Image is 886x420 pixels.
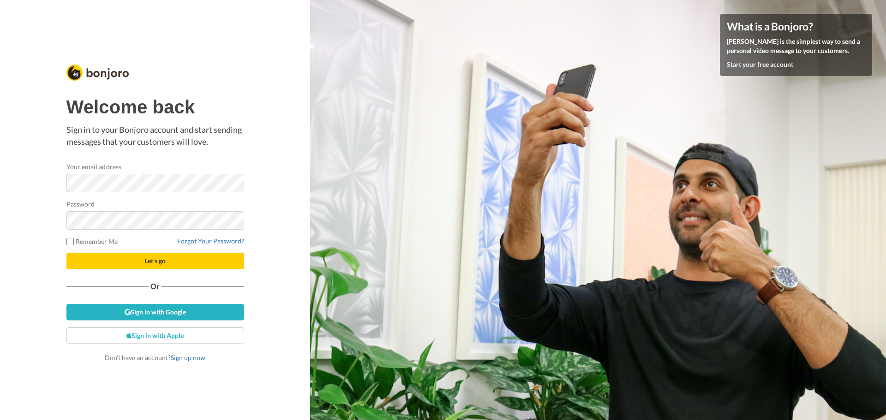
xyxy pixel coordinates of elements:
a: Start your free account [727,60,793,68]
p: [PERSON_NAME] is the simplest way to send a personal video message to your customers. [727,37,865,55]
span: Let's go [144,257,166,265]
a: Sign in with Apple [66,327,244,344]
label: Password [66,199,95,209]
span: Don’t have an account? [105,354,205,361]
a: Forgot Your Password? [177,237,244,245]
h4: What is a Bonjoro? [727,21,865,32]
button: Let's go [66,253,244,269]
label: Your email address [66,162,121,172]
a: Sign up now [171,354,205,361]
span: Or [149,283,162,290]
a: Sign in with Google [66,304,244,320]
label: Remember Me [66,237,118,246]
h1: Welcome back [66,97,244,117]
input: Remember Me [66,238,74,245]
p: Sign in to your Bonjoro account and start sending messages that your customers will love. [66,124,244,148]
